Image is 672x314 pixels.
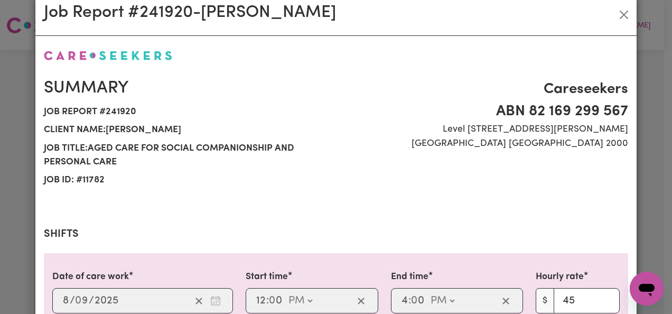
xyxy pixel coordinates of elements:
label: Hourly rate [536,270,584,284]
button: Close [615,6,632,23]
span: : [266,295,269,307]
h2: Shifts [44,228,628,241]
input: -- [401,293,408,309]
input: ---- [94,293,119,309]
img: Careseekers logo [44,51,172,60]
span: / [89,295,94,307]
span: 0 [75,295,81,306]
h2: Job Report # 241920 - [PERSON_NAME] [44,3,336,23]
span: Level [STREET_ADDRESS][PERSON_NAME] [342,123,628,136]
span: 0 [269,295,275,306]
span: 0 [411,295,417,306]
label: End time [391,270,428,284]
span: Client name: [PERSON_NAME] [44,121,330,139]
h2: Summary [44,78,330,98]
input: -- [269,293,283,309]
button: Enter the date of care work [207,293,224,309]
span: [GEOGRAPHIC_DATA] [GEOGRAPHIC_DATA] 2000 [342,137,628,151]
span: Job title: Aged Care for Social Companionship and Personal Care [44,140,330,172]
iframe: Button to launch messaging window [630,272,664,306]
input: -- [412,293,425,309]
span: Job report # 241920 [44,103,330,121]
input: -- [62,293,70,309]
label: Date of care work [52,270,129,284]
input: -- [76,293,89,309]
span: Careseekers [342,78,628,100]
span: Job ID: # 11782 [44,171,330,189]
span: ABN 82 169 299 567 [342,100,628,123]
input: -- [256,293,266,309]
span: : [408,295,411,307]
button: Clear date [191,293,207,309]
label: Start time [246,270,288,284]
span: $ [536,288,554,313]
span: / [70,295,75,307]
